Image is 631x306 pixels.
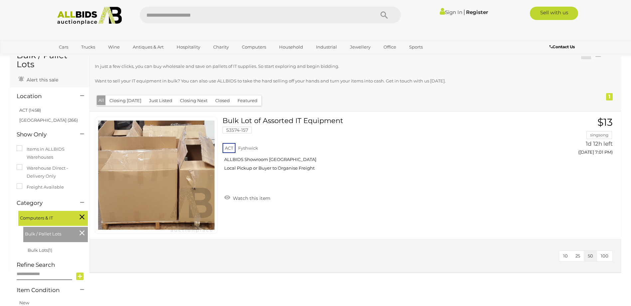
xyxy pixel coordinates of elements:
[597,251,612,261] button: 100
[17,51,83,69] h1: Bulk / Pallet Lots
[77,42,99,53] a: Trucks
[17,183,64,191] label: Freight Available
[597,116,613,128] span: $13
[559,251,572,261] button: 10
[379,42,400,53] a: Office
[275,42,307,53] a: Household
[211,95,234,106] button: Closed
[231,195,270,201] span: Watch this item
[601,253,608,258] span: 100
[346,42,375,53] a: Jewellery
[55,42,73,53] a: Cars
[405,42,427,53] a: Sports
[97,95,106,105] button: All
[440,9,462,15] a: Sign In
[538,117,614,158] a: $13 singsong 1d 12h left ([DATE] 7:01 PM)
[17,74,60,84] a: Alert this sale
[95,77,567,85] p: Want to sell your IT equipment in bulk? You can also use ALLBIDS to take the hard selling off you...
[105,95,145,106] button: Closing [DATE]
[145,95,176,106] button: Just Listed
[584,251,597,261] button: 50
[209,42,233,53] a: Charity
[312,42,341,53] a: Industrial
[128,42,168,53] a: Antiques & Art
[55,53,110,64] a: [GEOGRAPHIC_DATA]
[368,7,401,23] button: Search
[48,247,52,253] span: (1)
[466,9,488,15] a: Register
[463,8,465,16] span: |
[588,253,593,258] span: 50
[17,262,88,268] h4: Refine Search
[28,247,52,253] a: Bulk Lots(1)
[17,287,70,293] h4: Item Condition
[550,43,576,51] a: Contact Us
[54,7,126,25] img: Allbids.com.au
[95,63,567,70] p: In just a few clicks, you can buy wholesale and save on pallets of IT supplies. So start explorin...
[104,42,124,53] a: Wine
[19,117,78,123] a: [GEOGRAPHIC_DATA] (266)
[19,107,41,113] a: ACT (1458)
[223,193,272,203] a: Watch this item
[17,131,70,138] h4: Show Only
[550,44,575,49] b: Contact Us
[17,200,70,206] h4: Category
[17,145,83,161] label: Items in ALLBIDS Warehouses
[98,117,215,233] img: 53574-157a.jpg
[234,95,261,106] button: Featured
[228,117,528,176] a: Bulk Lot of Assorted IT Equipment 53574-157 ACT Fyshwick ALLBIDS Showroom [GEOGRAPHIC_DATA] Local...
[176,95,212,106] button: Closing Next
[172,42,205,53] a: Hospitality
[19,300,29,305] a: New
[17,93,70,99] h4: Location
[571,251,584,261] button: 25
[606,93,613,100] div: 1
[575,253,580,258] span: 25
[17,164,83,180] label: Warehouse Direct - Delivery Only
[530,7,578,20] a: Sell with us
[25,229,75,238] span: Bulk / Pallet Lots
[25,77,58,83] span: Alert this sale
[237,42,270,53] a: Computers
[20,213,70,222] span: Computers & IT
[563,253,568,258] span: 10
